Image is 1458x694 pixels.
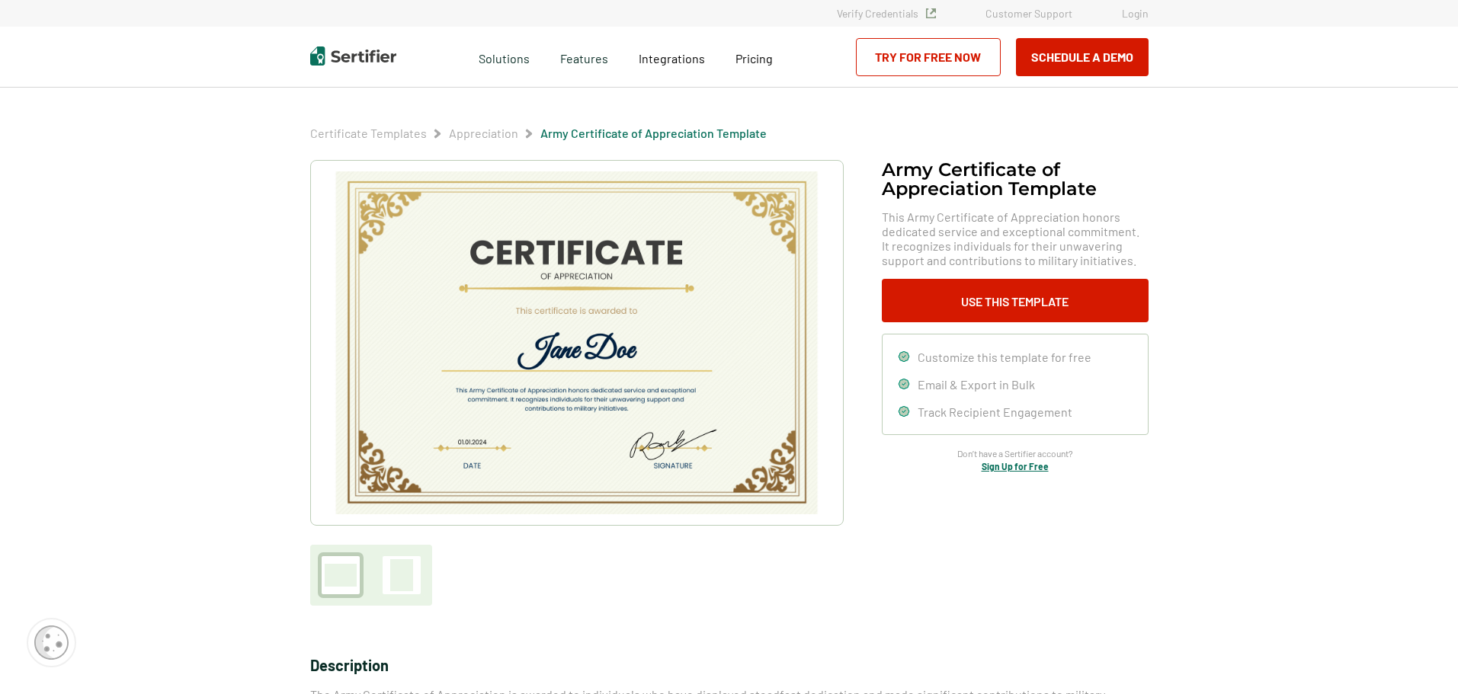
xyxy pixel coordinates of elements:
[918,405,1072,419] span: Track Recipient Engagement
[1016,38,1149,76] button: Schedule a Demo
[985,7,1072,20] a: Customer Support
[957,446,1073,461] span: Don’t have a Sertifier account?
[540,126,767,140] a: Army Certificate of Appreciation​ Template
[982,461,1049,472] a: Sign Up for Free
[540,126,767,141] span: Army Certificate of Appreciation​ Template
[310,46,396,66] img: Sertifier | Digital Credentialing Platform
[882,279,1149,322] button: Use This Template
[479,47,530,66] span: Solutions
[882,160,1149,198] h1: Army Certificate of Appreciation​ Template
[735,47,773,66] a: Pricing
[1382,621,1458,694] iframe: Chat Widget
[918,377,1035,392] span: Email & Export in Bulk
[310,656,389,674] span: Description
[882,209,1149,267] span: This Army Certificate of Appreciation honors dedicated service and exceptional commitment. It rec...
[310,126,427,140] a: Certificate Templates
[856,38,1001,76] a: Try for Free Now
[837,7,936,20] a: Verify Credentials
[926,8,936,18] img: Verified
[334,171,819,514] img: Army Certificate of Appreciation​ Template
[310,126,767,141] div: Breadcrumb
[639,47,705,66] a: Integrations
[560,47,608,66] span: Features
[918,350,1091,364] span: Customize this template for free
[449,126,518,141] span: Appreciation
[310,126,427,141] span: Certificate Templates
[34,625,69,660] img: Cookie Popup Icon
[735,51,773,66] span: Pricing
[639,51,705,66] span: Integrations
[449,126,518,140] a: Appreciation
[1122,7,1149,20] a: Login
